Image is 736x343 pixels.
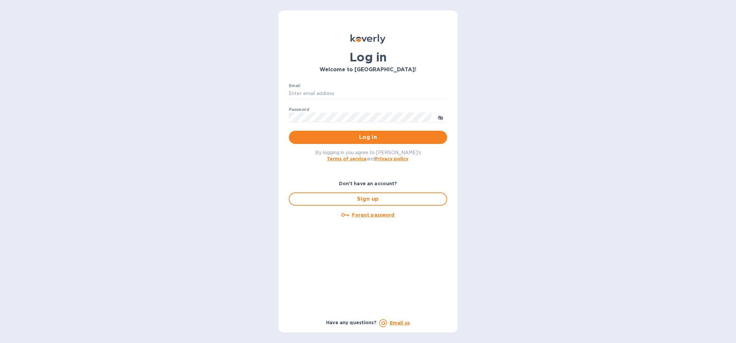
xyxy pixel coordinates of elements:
[294,133,442,141] span: Log in
[289,50,447,64] h1: Log in
[289,108,309,112] label: Password
[326,320,377,325] b: Have any questions?
[315,150,421,161] span: By logging in you agree to [PERSON_NAME]'s and .
[289,84,300,88] label: Email
[375,156,408,161] a: Privacy policy
[352,212,394,218] u: Forgot password
[289,67,447,73] h3: Welcome to [GEOGRAPHIC_DATA]!
[434,111,447,124] button: toggle password visibility
[351,34,385,44] img: Koverly
[295,195,441,203] span: Sign up
[289,89,447,99] input: Enter email address
[289,131,447,144] button: Log in
[289,192,447,206] button: Sign up
[327,156,367,161] a: Terms of service
[339,181,397,186] b: Don't have an account?
[390,320,410,326] a: Email us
